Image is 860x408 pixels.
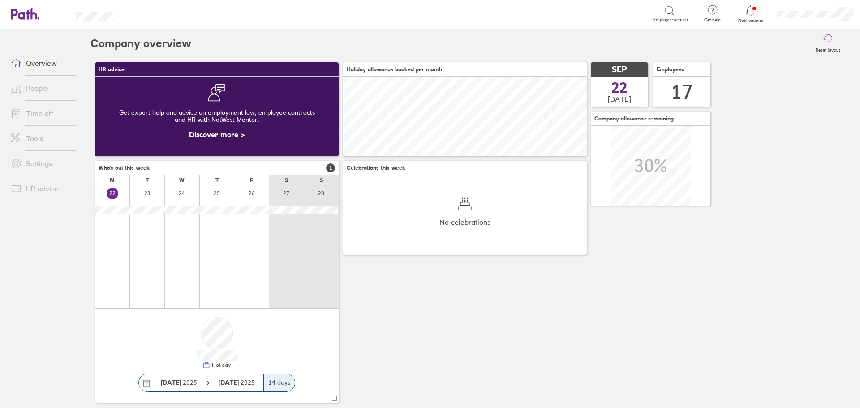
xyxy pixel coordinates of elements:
button: Reset layout [810,29,846,58]
a: Overview [4,54,76,72]
div: S [320,177,323,184]
div: Get expert help and advice on employment law, employee contracts and HR with NatWest Mentor. [102,102,331,130]
span: Notifications [736,18,765,23]
a: Tools [4,129,76,147]
h2: Company overview [90,29,191,58]
span: [DATE] [608,95,631,103]
a: Settings [4,155,76,172]
a: HR advice [4,180,76,198]
strong: [DATE] [219,378,241,387]
div: M [110,177,115,184]
span: Employee search [653,17,688,22]
span: 2025 [219,379,255,386]
span: 2025 [161,379,197,386]
span: 1 [326,163,335,172]
span: Who's out this week [99,165,150,171]
strong: [DATE] [161,378,181,387]
a: Discover more > [189,130,245,139]
span: HR advice [99,66,125,73]
span: Get help [698,17,727,23]
div: W [179,177,185,184]
span: Employees [657,66,684,73]
div: 17 [671,81,692,103]
div: T [215,177,219,184]
div: T [146,177,149,184]
span: No celebrations [439,218,490,226]
label: Reset layout [810,45,846,53]
a: Time off [4,104,76,122]
span: 22 [611,81,628,95]
div: 14 days [263,374,295,391]
div: F [250,177,253,184]
span: SEP [612,65,627,74]
div: Search [138,9,161,17]
a: Notifications [736,4,765,23]
div: Holiday [210,362,231,368]
span: Company allowance remaining [594,116,674,122]
span: Celebrations this week [347,165,405,171]
a: People [4,79,76,97]
div: S [285,177,288,184]
span: Holiday allowance booked per month [347,66,442,73]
